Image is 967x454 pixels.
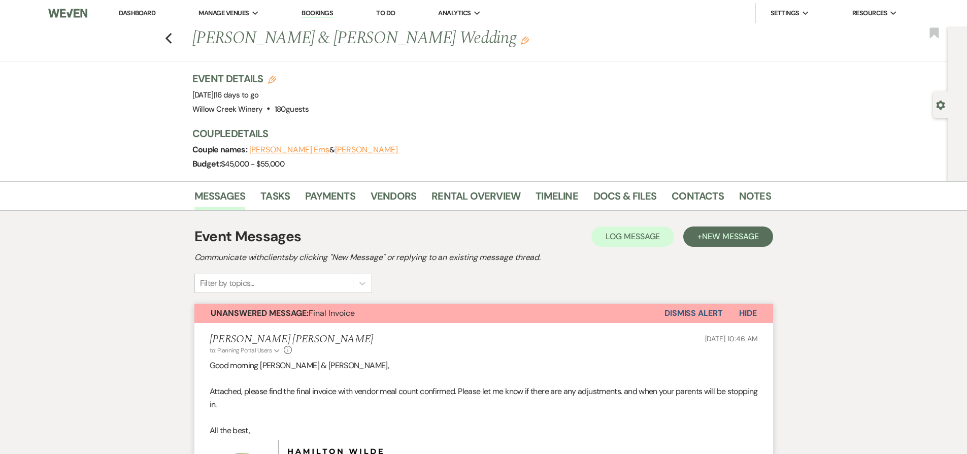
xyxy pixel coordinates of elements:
span: Hide [739,308,757,318]
span: & [249,145,398,155]
a: To Do [376,9,395,17]
span: Manage Venues [198,8,249,18]
a: Vendors [371,188,416,210]
span: 16 days to go [215,90,259,100]
button: Unanswered Message:Final Invoice [194,304,664,323]
p: All the best, [210,424,758,437]
h2: Communicate with clients by clicking "New Message" or replying to an existing message thread. [194,251,773,264]
button: [PERSON_NAME] [335,146,398,154]
h1: Event Messages [194,226,302,247]
h3: Couple Details [192,126,761,141]
span: Willow Creek Winery [192,104,263,114]
button: +New Message [683,226,773,247]
span: Log Message [606,231,660,242]
span: Couple names: [192,144,249,155]
span: Resources [852,8,887,18]
a: Bookings [302,9,333,18]
a: Notes [739,188,771,210]
p: Good morning [PERSON_NAME] & [PERSON_NAME], [210,359,758,372]
button: to: Planning Portal Users [210,346,282,355]
strong: Unanswered Message: [211,308,309,318]
a: Rental Overview [431,188,520,210]
span: $45,000 - $55,000 [221,159,284,169]
h1: [PERSON_NAME] & [PERSON_NAME] Wedding [192,26,647,51]
span: 180 guests [275,104,309,114]
p: Attached, please find the final invoice with vendor meal count confirmed. Please let me know if t... [210,385,758,411]
img: Weven Logo [48,3,87,24]
h5: [PERSON_NAME] [PERSON_NAME] [210,333,374,346]
button: Log Message [591,226,674,247]
span: [DATE] [192,90,259,100]
div: Filter by topics... [200,277,254,289]
span: New Message [702,231,758,242]
h3: Event Details [192,72,309,86]
button: Edit [521,36,529,45]
a: Contacts [672,188,724,210]
a: Payments [305,188,355,210]
span: Budget: [192,158,221,169]
span: Analytics [438,8,471,18]
span: | [214,90,259,100]
button: Open lead details [936,100,945,109]
a: Messages [194,188,246,210]
a: Timeline [536,188,578,210]
a: Docs & Files [593,188,656,210]
span: to: Planning Portal Users [210,346,272,354]
button: [PERSON_NAME] Ems [249,146,330,154]
a: Tasks [260,188,290,210]
a: Dashboard [119,9,155,17]
span: Settings [771,8,799,18]
button: Hide [723,304,773,323]
button: Dismiss Alert [664,304,723,323]
span: Final Invoice [211,308,355,318]
span: [DATE] 10:46 AM [705,334,758,343]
